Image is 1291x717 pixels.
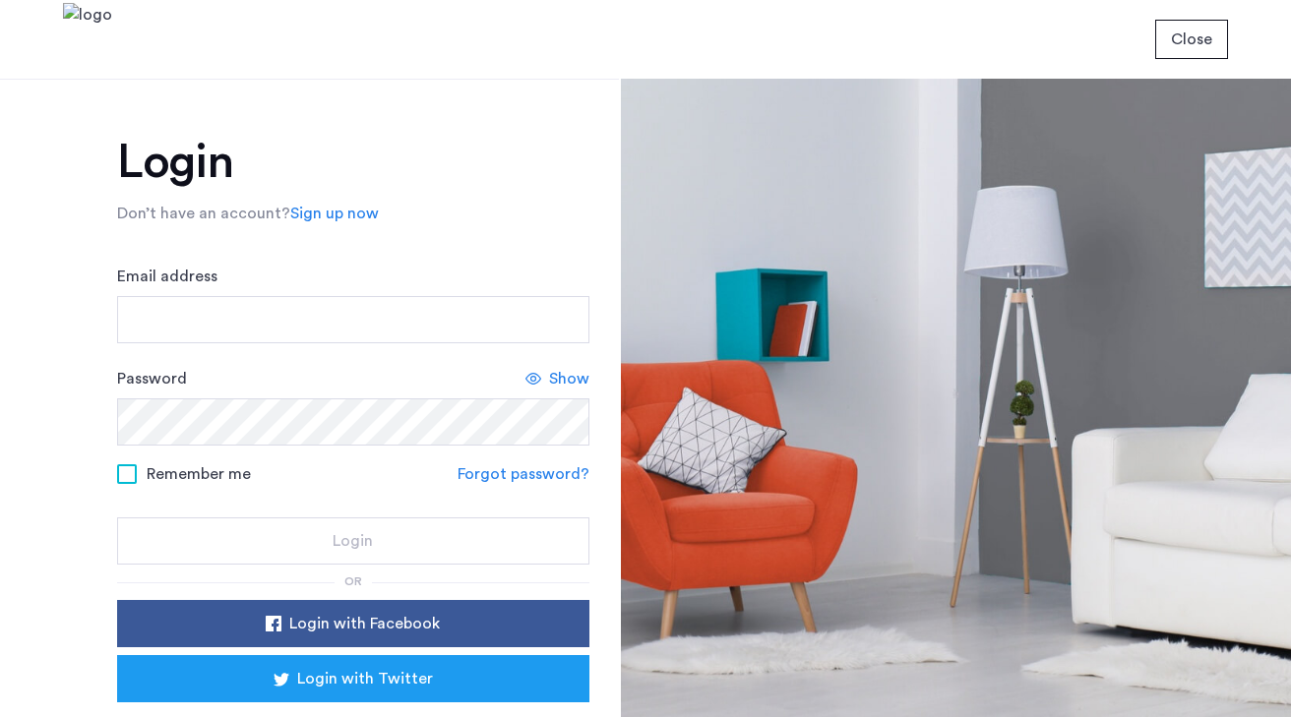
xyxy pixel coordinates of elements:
[117,655,589,702] button: button
[1171,28,1212,51] span: Close
[289,612,440,635] span: Login with Facebook
[549,367,589,390] span: Show
[63,3,112,77] img: logo
[117,206,290,221] span: Don’t have an account?
[117,600,589,647] button: button
[117,139,589,186] h1: Login
[458,462,589,486] a: Forgot password?
[290,202,379,225] a: Sign up now
[344,575,362,587] span: or
[1155,20,1228,59] button: button
[297,667,433,690] span: Login with Twitter
[333,529,373,553] span: Login
[147,462,251,486] span: Remember me
[117,265,217,288] label: Email address
[117,517,589,565] button: button
[117,367,187,390] label: Password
